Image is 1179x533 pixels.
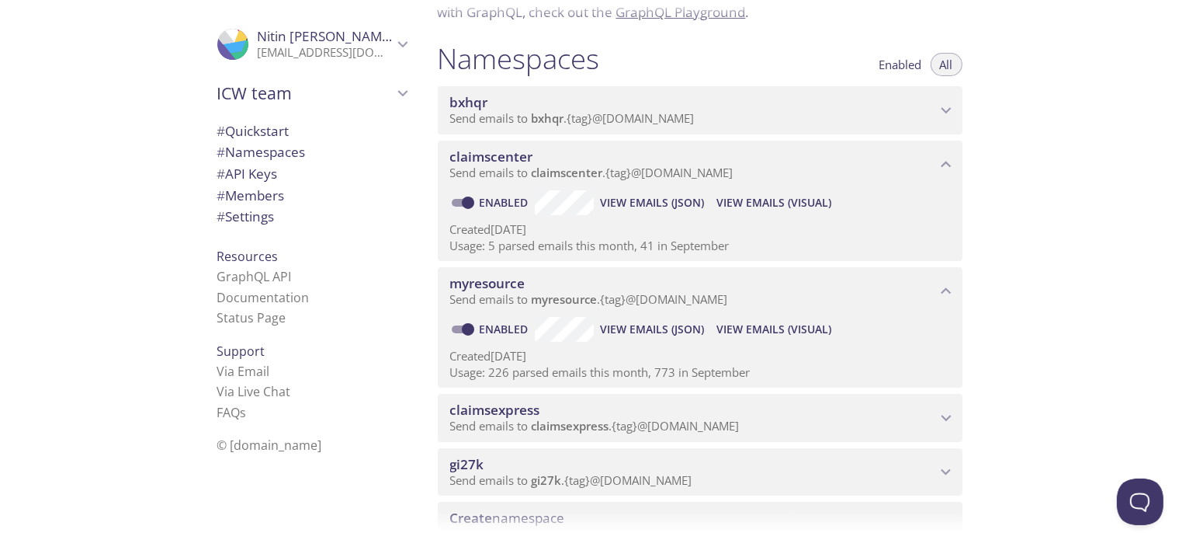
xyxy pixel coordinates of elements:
[594,317,710,342] button: View Emails (JSON)
[217,122,290,140] span: Quickstart
[450,148,533,165] span: claimscenter
[438,394,962,442] div: claimsexpress namespace
[450,221,950,238] p: Created [DATE]
[217,437,322,454] span: © [DOMAIN_NAME]
[217,248,279,265] span: Resources
[438,267,962,315] div: myresource namespace
[438,448,962,496] div: gi27k namespace
[217,186,285,204] span: Members
[217,383,291,400] a: Via Live Chat
[217,143,226,161] span: #
[450,418,740,434] span: Send emails to . {tag} @[DOMAIN_NAME]
[450,274,525,292] span: myresource
[450,238,950,254] p: Usage: 5 parsed emails this month, 41 in September
[450,110,695,126] span: Send emails to . {tag} @[DOMAIN_NAME]
[205,73,419,113] div: ICW team
[450,472,692,488] span: Send emails to . {tag} @[DOMAIN_NAME]
[258,27,395,45] span: Nitin [PERSON_NAME]
[205,19,419,70] div: Nitin Jindal
[710,317,837,342] button: View Emails (Visual)
[594,190,710,215] button: View Emails (JSON)
[217,363,270,380] a: Via Email
[217,122,226,140] span: #
[205,141,419,163] div: Namespaces
[217,343,265,360] span: Support
[532,291,598,307] span: myresource
[217,404,247,421] a: FAQ
[477,195,535,210] a: Enabled
[931,53,962,76] button: All
[450,348,950,364] p: Created [DATE]
[438,41,600,76] h1: Namespaces
[217,165,226,183] span: #
[600,320,704,339] span: View Emails (JSON)
[450,93,488,111] span: bxhqr
[710,190,837,215] button: View Emails (Visual)
[217,268,292,285] a: GraphQL API
[716,320,831,339] span: View Emails (Visual)
[217,207,275,225] span: Settings
[241,404,247,421] span: s
[438,141,962,189] div: claimscenter namespace
[450,291,728,307] span: Send emails to . {tag} @[DOMAIN_NAME]
[205,163,419,185] div: API Keys
[450,455,484,473] span: gi27k
[450,401,540,419] span: claimsexpress
[438,86,962,134] div: bxhqr namespace
[716,193,831,212] span: View Emails (Visual)
[1117,479,1163,525] iframe: Help Scout Beacon - Open
[450,165,733,180] span: Send emails to . {tag} @[DOMAIN_NAME]
[532,165,603,180] span: claimscenter
[532,472,562,488] span: gi27k
[477,322,535,336] a: Enabled
[217,82,393,104] span: ICW team
[217,289,310,306] a: Documentation
[532,110,564,126] span: bxhqr
[870,53,931,76] button: Enabled
[205,185,419,207] div: Members
[217,165,278,183] span: API Keys
[532,418,609,434] span: claimsexpress
[258,45,393,61] p: [EMAIL_ADDRESS][DOMAIN_NAME]
[205,120,419,142] div: Quickstart
[450,364,950,381] p: Usage: 226 parsed emails this month, 773 in September
[600,193,704,212] span: View Emails (JSON)
[217,309,286,326] a: Status Page
[217,186,226,204] span: #
[205,206,419,228] div: Team Settings
[217,143,306,161] span: Namespaces
[217,207,226,225] span: #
